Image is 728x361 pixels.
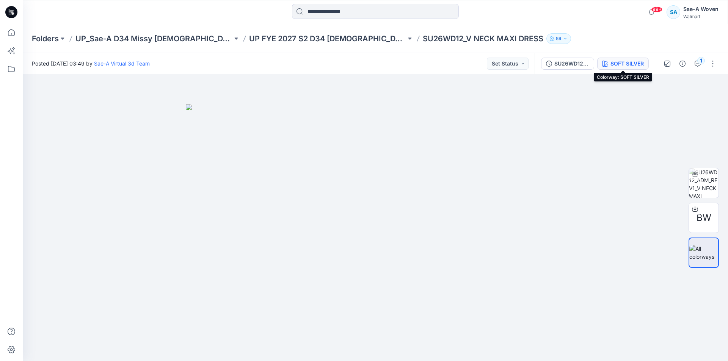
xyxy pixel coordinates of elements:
span: Posted [DATE] 03:49 by [32,59,150,67]
div: 1 [697,57,705,64]
a: Folders [32,33,59,44]
a: UP_Sae-A D34 Missy [DEMOGRAPHIC_DATA] Dresses [75,33,232,44]
div: SOFT SILVER [610,59,644,68]
img: SU26WD12_ADM_REV1_V NECK MAXI DRESS_SaeA_072525 [689,168,719,198]
a: Sae-A Virtual 3d Team [94,60,150,67]
span: 99+ [651,6,662,13]
span: BW [697,211,711,225]
button: 1 [692,58,704,70]
p: SU26WD12_V NECK MAXI DRESS [423,33,543,44]
p: 59 [556,34,562,43]
a: UP FYE 2027 S2 D34 [DEMOGRAPHIC_DATA] Dresses [249,33,406,44]
div: Walmart [683,14,719,19]
div: SU26WD12_REV1_FULL COLORWAYS [554,59,589,68]
button: 59 [546,33,571,44]
img: All colorways [689,245,718,261]
button: SU26WD12_REV1_FULL COLORWAYS [541,58,594,70]
button: Details [676,58,689,70]
div: Sae-A Woven [683,5,719,14]
button: SOFT SILVER [597,58,649,70]
div: SA [667,5,680,19]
